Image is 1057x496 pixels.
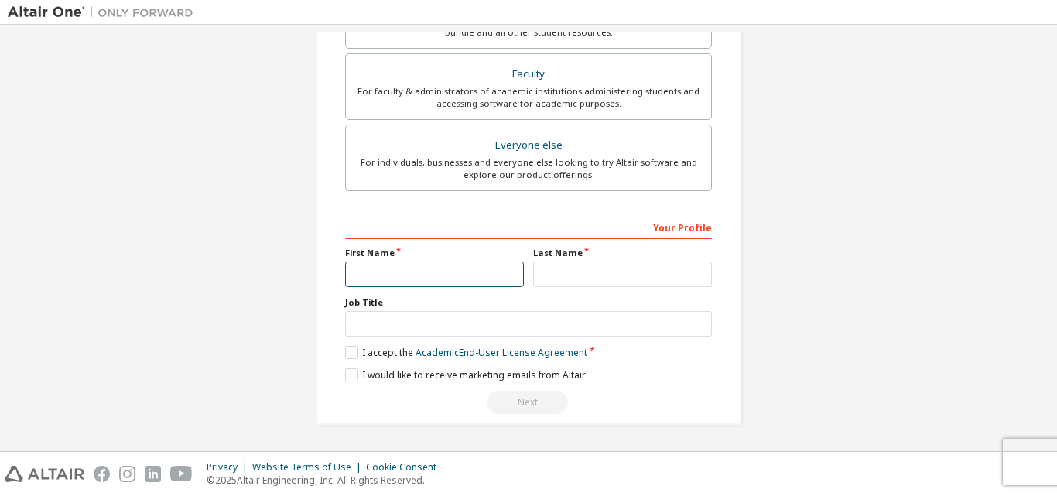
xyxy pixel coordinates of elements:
img: youtube.svg [170,466,193,482]
div: Your Profile [345,214,712,239]
div: Faculty [355,63,702,85]
div: Please wait while checking email ... [345,391,712,414]
div: Privacy [207,461,252,474]
label: First Name [345,247,524,259]
p: © 2025 Altair Engineering, Inc. All Rights Reserved. [207,474,446,487]
label: I would like to receive marketing emails from Altair [345,368,586,381]
label: Job Title [345,296,712,309]
img: facebook.svg [94,466,110,482]
label: Last Name [533,247,712,259]
img: Altair One [8,5,201,20]
div: Everyone else [355,135,702,156]
img: instagram.svg [119,466,135,482]
img: altair_logo.svg [5,466,84,482]
div: Website Terms of Use [252,461,366,474]
div: For individuals, businesses and everyone else looking to try Altair software and explore our prod... [355,156,702,181]
label: I accept the [345,346,587,359]
div: Cookie Consent [366,461,446,474]
a: Academic End-User License Agreement [416,346,587,359]
div: For faculty & administrators of academic institutions administering students and accessing softwa... [355,85,702,110]
img: linkedin.svg [145,466,161,482]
